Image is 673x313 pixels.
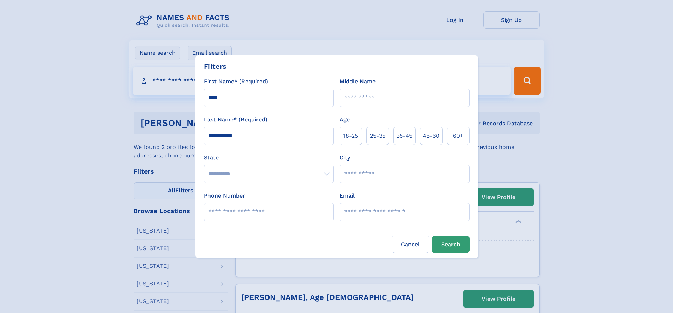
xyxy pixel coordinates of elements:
span: 35‑45 [396,132,412,140]
label: Phone Number [204,192,245,200]
span: 45‑60 [423,132,439,140]
label: Age [340,115,350,124]
label: First Name* (Required) [204,77,268,86]
button: Search [432,236,470,253]
span: 25‑35 [370,132,385,140]
label: Last Name* (Required) [204,115,267,124]
span: 18‑25 [343,132,358,140]
span: 60+ [453,132,464,140]
label: City [340,154,350,162]
div: Filters [204,61,226,72]
label: Cancel [392,236,429,253]
label: Middle Name [340,77,376,86]
label: State [204,154,334,162]
label: Email [340,192,355,200]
